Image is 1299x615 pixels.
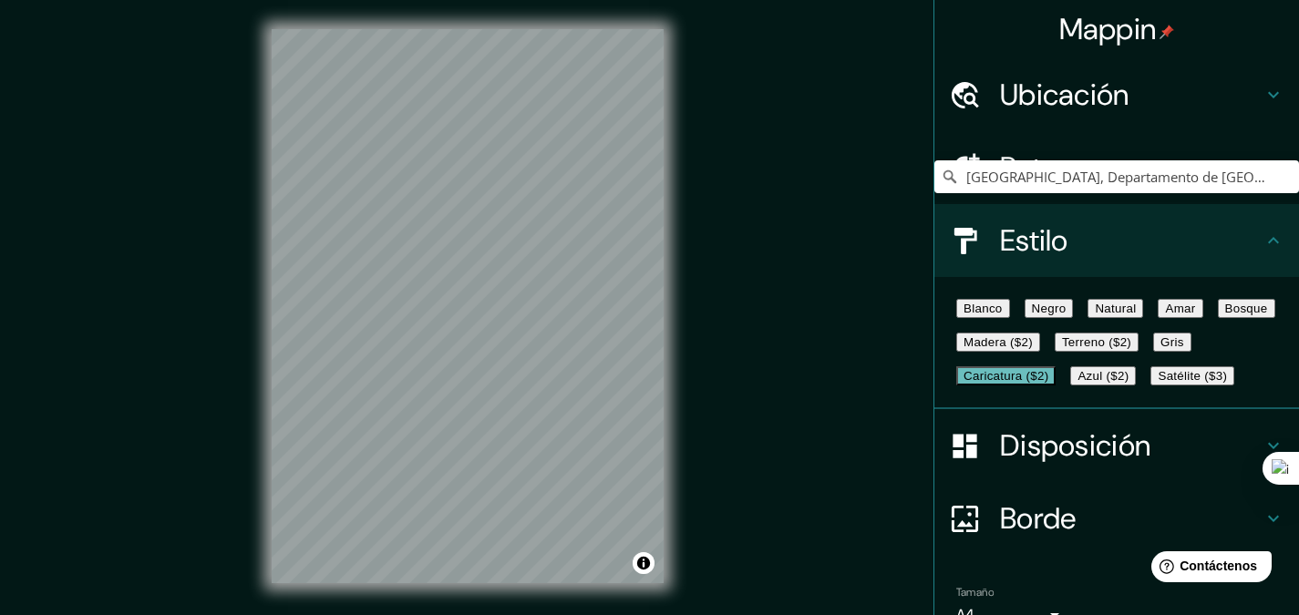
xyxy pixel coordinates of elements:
font: Ubicación [1000,76,1129,114]
font: Blanco [964,302,1003,315]
button: Negro [1025,299,1074,318]
font: Negro [1032,302,1067,315]
iframe: Lanzador de widgets de ayuda [1137,544,1279,595]
font: Borde [1000,499,1077,538]
img: pin-icon.png [1160,25,1174,39]
div: Estilo [934,204,1299,277]
button: Activar o desactivar atribución [633,552,655,574]
button: Natural [1088,299,1143,318]
button: Terreno ($2) [1055,333,1139,352]
font: Amar [1165,302,1195,315]
button: Gris [1153,333,1191,352]
button: Azul ($2) [1070,366,1136,385]
div: Disposición [934,409,1299,482]
font: Caricatura ($2) [964,369,1048,383]
canvas: Mapa [272,29,664,583]
font: Bosque [1225,302,1268,315]
font: Tamaño [956,585,994,600]
div: Patas [934,131,1299,204]
font: Gris [1160,335,1184,349]
button: Amar [1158,299,1202,318]
font: Patas [1000,149,1072,187]
font: Mappin [1059,10,1157,48]
font: Satélite ($3) [1158,369,1227,383]
button: Blanco [956,299,1010,318]
font: Madera ($2) [964,335,1033,349]
font: Azul ($2) [1077,369,1129,383]
div: Borde [934,482,1299,555]
button: Bosque [1218,299,1275,318]
button: Caricatura ($2) [956,366,1056,385]
div: Ubicación [934,58,1299,131]
button: Madera ($2) [956,333,1040,352]
font: Estilo [1000,221,1068,260]
font: Natural [1095,302,1136,315]
input: Elige tu ciudad o zona [934,160,1299,193]
font: Disposición [1000,426,1150,465]
button: Satélite ($3) [1150,366,1234,385]
font: Terreno ($2) [1062,335,1131,349]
